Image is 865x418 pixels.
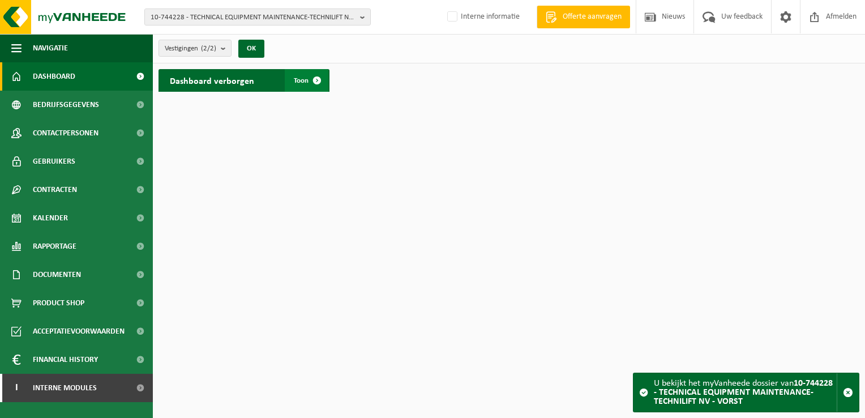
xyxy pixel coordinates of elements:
span: Navigatie [33,34,68,62]
span: Acceptatievoorwaarden [33,317,125,346]
span: Gebruikers [33,147,75,176]
span: Rapportage [33,232,76,261]
span: Vestigingen [165,40,216,57]
span: Dashboard [33,62,75,91]
a: Toon [285,69,328,92]
label: Interne informatie [445,8,520,25]
span: Offerte aanvragen [560,11,624,23]
span: Kalender [33,204,68,232]
button: OK [238,40,264,58]
span: Contactpersonen [33,119,99,147]
h2: Dashboard verborgen [159,69,266,91]
span: Financial History [33,346,98,374]
span: Bedrijfsgegevens [33,91,99,119]
span: Contracten [33,176,77,204]
div: U bekijkt het myVanheede dossier van [654,373,837,412]
button: Vestigingen(2/2) [159,40,232,57]
span: 10-744228 - TECHNICAL EQUIPMENT MAINTENANCE-TECHNILIFT NV - VORST [151,9,356,26]
span: Interne modules [33,374,97,402]
span: I [11,374,22,402]
span: Documenten [33,261,81,289]
button: 10-744228 - TECHNICAL EQUIPMENT MAINTENANCE-TECHNILIFT NV - VORST [144,8,371,25]
span: Product Shop [33,289,84,317]
a: Offerte aanvragen [537,6,630,28]
count: (2/2) [201,45,216,52]
span: Toon [294,77,309,84]
strong: 10-744228 - TECHNICAL EQUIPMENT MAINTENANCE-TECHNILIFT NV - VORST [654,379,833,406]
